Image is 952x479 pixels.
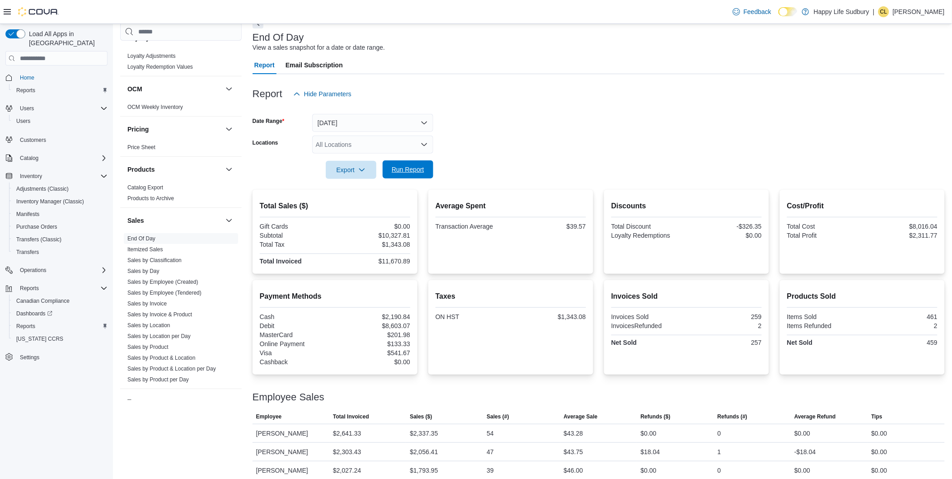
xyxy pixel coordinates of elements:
[16,87,35,94] span: Reports
[787,232,861,239] div: Total Profit
[290,85,355,103] button: Hide Parameters
[688,232,762,239] div: $0.00
[512,223,586,230] div: $39.57
[873,6,875,17] p: |
[410,413,432,420] span: Sales ($)
[224,164,234,175] button: Products
[2,170,111,183] button: Inventory
[20,155,38,162] span: Catalog
[13,321,108,332] span: Reports
[641,413,671,420] span: Refunds ($)
[611,223,685,230] div: Total Discount
[127,64,193,70] a: Loyalty Redemption Values
[564,428,583,439] div: $43.28
[487,428,494,439] div: 54
[127,216,144,225] h3: Sales
[421,141,428,148] button: Open list of options
[436,291,586,302] h2: Taxes
[120,142,242,156] div: Pricing
[13,296,73,306] a: Canadian Compliance
[260,322,333,329] div: Debit
[260,258,302,265] strong: Total Invoiced
[127,184,163,191] a: Catalog Export
[224,215,234,226] button: Sales
[127,85,222,94] button: OCM
[333,446,361,457] div: $2,303.43
[688,322,762,329] div: 2
[312,114,433,132] button: [DATE]
[13,196,108,207] span: Inventory Manager (Classic)
[127,85,142,94] h3: OCM
[260,331,333,338] div: MasterCard
[253,392,324,403] h3: Employee Sales
[787,201,938,211] h2: Cost/Profit
[13,321,39,332] a: Reports
[864,223,938,230] div: $8,016.04
[337,232,410,239] div: $10,327.81
[16,283,108,294] span: Reports
[13,209,108,220] span: Manifests
[333,465,361,476] div: $2,027.24
[224,396,234,407] button: Taxes
[778,16,779,17] span: Dark Mode
[641,428,657,439] div: $0.00
[9,195,111,208] button: Inventory Manager (Classic)
[611,313,685,320] div: Invoices Sold
[127,195,174,202] a: Products to Archive
[16,198,84,205] span: Inventory Manager (Classic)
[20,74,34,81] span: Home
[13,209,43,220] a: Manifests
[16,117,30,125] span: Users
[127,397,222,406] button: Taxes
[16,134,108,145] span: Customers
[254,56,275,74] span: Report
[13,234,108,245] span: Transfers (Classic)
[13,196,88,207] a: Inventory Manager (Classic)
[641,465,657,476] div: $0.00
[337,340,410,348] div: $133.33
[127,290,202,296] a: Sales by Employee (Tendered)
[872,428,887,439] div: $0.00
[729,3,775,21] a: Feedback
[20,354,39,361] span: Settings
[16,352,43,363] a: Settings
[16,236,61,243] span: Transfers (Classic)
[13,333,67,344] a: [US_STATE] CCRS
[127,376,189,383] a: Sales by Product per Day
[127,311,192,318] a: Sales by Invoice & Product
[16,135,50,146] a: Customers
[127,301,167,307] a: Sales by Invoice
[13,333,108,344] span: Washington CCRS
[2,133,111,146] button: Customers
[718,465,721,476] div: 0
[9,208,111,221] button: Manifests
[127,125,149,134] h3: Pricing
[392,165,424,174] span: Run Report
[127,344,169,350] a: Sales by Product
[127,257,182,264] span: Sales by Classification
[410,428,438,439] div: $2,337.35
[564,446,583,457] div: $43.75
[20,136,46,144] span: Customers
[9,320,111,333] button: Reports
[16,310,52,317] span: Dashboards
[2,264,111,277] button: Operations
[18,7,59,16] img: Cova
[20,285,39,292] span: Reports
[436,201,586,211] h2: Average Spent
[688,223,762,230] div: -$326.35
[16,171,108,182] span: Inventory
[127,144,155,150] a: Price Sheet
[127,235,155,242] a: End Of Day
[864,232,938,239] div: $2,311.77
[718,428,721,439] div: 0
[512,313,586,320] div: $1,343.08
[333,413,369,420] span: Total Invoiced
[16,185,69,193] span: Adjustments (Classic)
[611,322,685,329] div: InvoicesRefunded
[127,397,145,406] h3: Taxes
[337,313,410,320] div: $2,190.84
